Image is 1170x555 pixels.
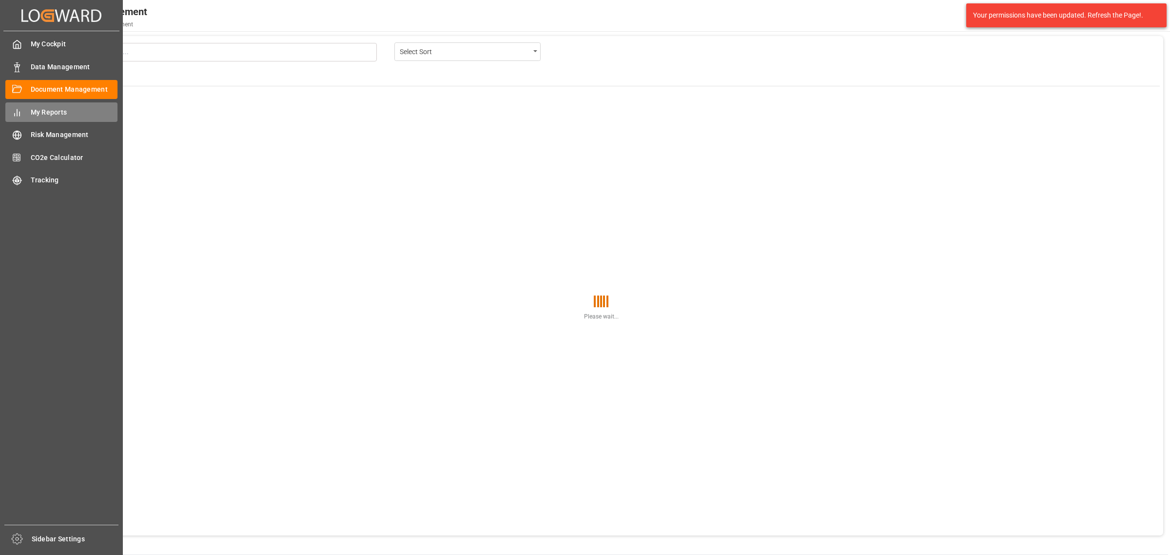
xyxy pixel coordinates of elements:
span: Tracking [31,175,118,185]
div: Please wait... [584,312,619,321]
span: Document Management [31,84,118,95]
span: Data Management [31,62,118,72]
button: open menu [394,42,541,61]
span: Risk Management [31,130,118,140]
a: Risk Management [5,125,117,144]
input: Type to search... [78,47,374,57]
a: Document Management [5,80,117,99]
a: CO2e Calculator [5,148,117,167]
a: Tracking [5,171,117,190]
span: My Cockpit [31,39,118,49]
span: My Reports [31,107,118,118]
span: Sidebar Settings [32,534,119,544]
span: CO2e Calculator [31,153,118,163]
a: Data Management [5,57,117,76]
div: Select Sort [400,45,530,57]
a: My Reports [5,102,117,121]
div: Your permissions have been updated. Refresh the Page!. [973,10,1152,20]
a: My Cockpit [5,35,117,54]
